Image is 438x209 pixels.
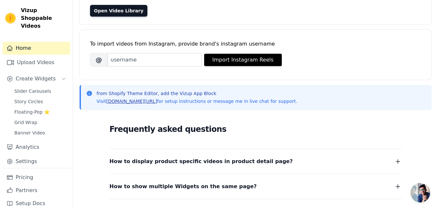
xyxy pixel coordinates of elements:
span: Slider Carousels [14,88,51,94]
div: To import videos from Instagram, provide brand's instagram username [90,40,421,48]
a: Home [3,42,70,55]
button: How to show multiple Widgets on the same page? [110,182,402,191]
a: Story Circles [10,97,70,106]
button: Import Instagram Reels [204,54,282,66]
a: [DOMAIN_NAME][URL] [106,99,157,104]
span: @ [90,53,108,67]
a: Partners [3,184,70,197]
p: Visit for setup instructions or message me in live chat for support. [97,98,297,104]
p: from Shopify Theme Editor, add the Vizup App Block [97,90,297,97]
button: How to display product specific videos in product detail page? [110,157,402,166]
a: Open Video Library [90,5,147,17]
span: How to show multiple Widgets on the same page? [110,182,257,191]
a: Upload Videos [3,56,70,69]
span: Create Widgets [16,75,56,83]
span: Grid Wrap [14,119,37,126]
a: Slider Carousels [10,87,70,96]
span: How to display product specific videos in product detail page? [110,157,293,166]
input: username [108,53,202,67]
a: Chat abierto [411,183,430,202]
span: Vizup Shoppable Videos [21,7,68,30]
h2: Frequently asked questions [110,123,402,136]
span: Story Circles [14,98,43,105]
span: Floating-Pop ⭐ [14,109,50,115]
a: Pricing [3,171,70,184]
a: Analytics [3,141,70,154]
img: Vizup [5,13,16,23]
span: Banner Video [14,130,45,136]
button: Create Widgets [3,72,70,85]
a: Floating-Pop ⭐ [10,107,70,117]
a: Grid Wrap [10,118,70,127]
a: Settings [3,155,70,168]
a: Banner Video [10,128,70,137]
